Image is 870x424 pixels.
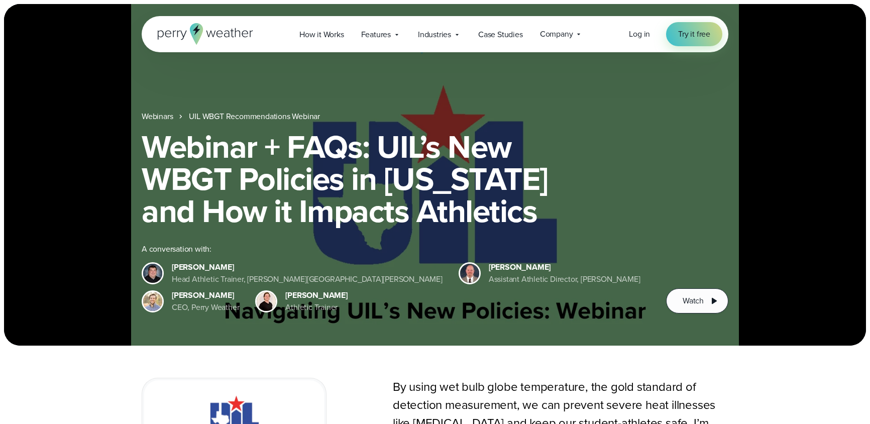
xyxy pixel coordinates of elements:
[489,261,640,273] div: [PERSON_NAME]
[683,295,704,307] span: Watch
[172,289,239,301] div: [PERSON_NAME]
[489,273,640,285] div: Assistant Athletic Director, [PERSON_NAME]
[291,24,353,45] a: How it Works
[142,131,728,227] h1: Webinar + FAQs: UIL’s New WBGT Policies in [US_STATE] and How it Impacts Athletics
[143,264,162,283] img: Mike Hopper Headshot
[666,288,728,313] button: Watch
[285,301,347,313] div: Athletic Trainer
[142,111,728,123] nav: Breadcrumb
[418,29,451,41] span: Industries
[172,301,239,313] div: CEO, Perry Weather
[666,22,722,46] a: Try it free
[142,111,173,123] a: Webinars
[678,28,710,40] span: Try it free
[540,28,573,40] span: Company
[478,29,523,41] span: Case Studies
[460,264,479,283] img: Josh Woodall Bryan ISD
[470,24,531,45] a: Case Studies
[143,292,162,311] img: Colin Perry, CEO of Perry Weather
[361,29,391,41] span: Features
[629,28,650,40] a: Log in
[299,29,344,41] span: How it Works
[172,261,443,273] div: [PERSON_NAME]
[142,243,650,255] div: A conversation with:
[189,111,320,123] a: UIL WBGT Recommendations Webinar
[285,289,347,301] div: [PERSON_NAME]
[172,273,443,285] div: Head Athletic Trainer, [PERSON_NAME][GEOGRAPHIC_DATA][PERSON_NAME]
